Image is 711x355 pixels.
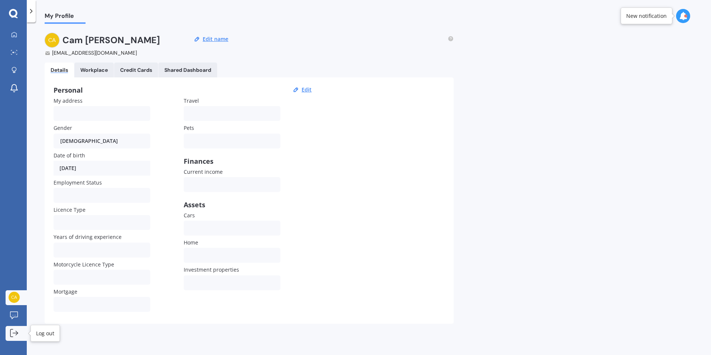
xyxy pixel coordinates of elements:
[45,33,59,48] img: eb286f571e2f3061c7b39e7aaff7b59e
[299,86,314,93] button: Edit
[184,212,195,219] span: Cars
[184,168,223,175] span: Current income
[62,33,160,48] h2: Cam [PERSON_NAME]
[54,161,150,176] div: [DATE]
[74,63,114,77] a: Workplace
[164,67,211,73] div: Shared Dashboard
[54,152,85,159] span: Date of birth
[54,86,314,94] div: Personal
[45,49,179,57] div: [EMAIL_ADDRESS][DOMAIN_NAME]
[51,67,68,73] div: Details
[36,330,54,337] div: Log out
[184,125,194,132] span: Pets
[54,234,122,241] span: Years of driving experience
[184,97,199,104] span: Travel
[54,288,77,295] span: Mortgage
[158,63,217,77] a: Shared Dashboard
[54,97,83,104] span: My address
[54,206,86,213] span: Licence Type
[184,157,280,165] div: Finances
[200,36,231,42] button: Edit name
[45,12,86,22] span: My Profile
[114,63,158,77] a: Credit Cards
[45,63,74,77] a: Details
[54,179,102,186] span: Employment Status
[184,201,280,208] div: Assets
[626,12,667,20] div: New notification
[54,261,114,268] span: Motorcycle Licence Type
[9,292,20,303] img: eb286f571e2f3061c7b39e7aaff7b59e
[120,67,152,73] div: Credit Cards
[184,239,198,246] span: Home
[80,67,108,73] div: Workplace
[184,266,239,274] span: Investment properties
[54,125,72,132] span: Gender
